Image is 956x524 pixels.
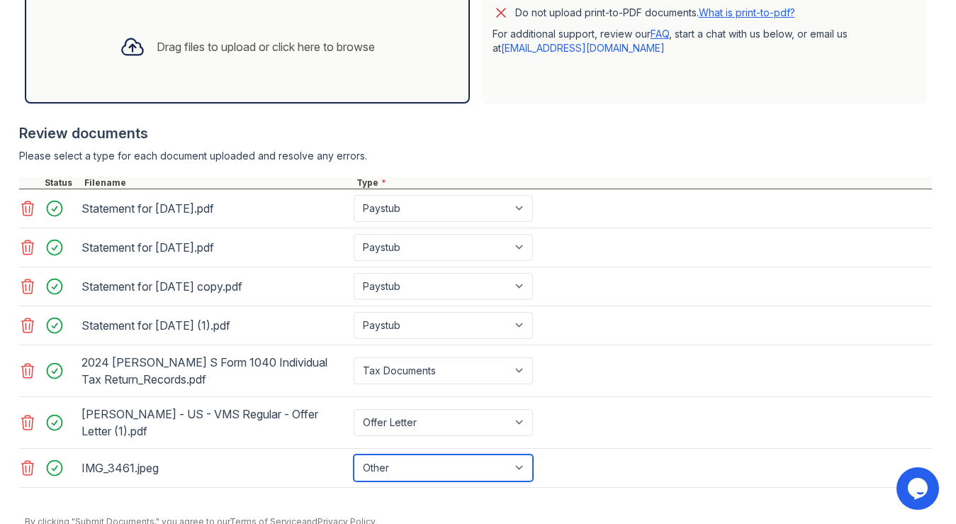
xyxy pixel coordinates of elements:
[19,123,932,143] div: Review documents
[515,6,795,20] p: Do not upload print-to-PDF documents.
[81,351,348,391] div: 2024 [PERSON_NAME] S Form 1040 Individual Tax Return_Records.pdf
[157,38,375,55] div: Drag files to upload or click here to browse
[81,197,348,220] div: Statement for [DATE].pdf
[896,467,942,510] iframe: chat widget
[42,177,81,189] div: Status
[501,42,665,54] a: [EMAIL_ADDRESS][DOMAIN_NAME]
[81,236,348,259] div: Statement for [DATE].pdf
[19,149,932,163] div: Please select a type for each document uploaded and resolve any errors.
[81,457,348,479] div: IMG_3461.jpeg
[81,177,354,189] div: Filename
[81,275,348,298] div: Statement for [DATE] copy.pdf
[699,6,795,18] a: What is print-to-pdf?
[354,177,932,189] div: Type
[651,28,669,40] a: FAQ
[493,27,915,55] p: For additional support, review our , start a chat with us below, or email us at
[81,314,348,337] div: Statement for [DATE] (1).pdf
[81,403,348,442] div: [PERSON_NAME] - US - VMS Regular - Offer Letter (1).pdf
